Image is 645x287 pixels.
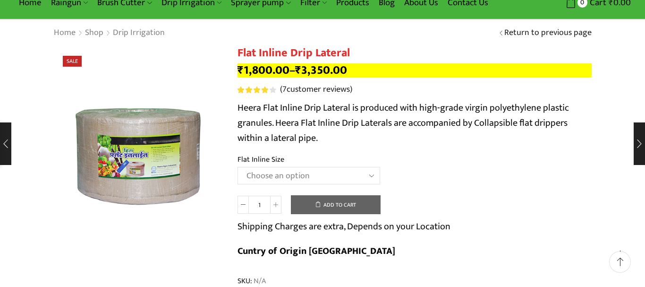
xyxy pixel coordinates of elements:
a: Shop [85,27,104,39]
a: Drip Irrigation [112,27,165,39]
a: Return to previous page [504,27,592,39]
p: – [238,63,592,78]
p: Shipping Charges are extra, Depends on your Location [238,219,450,234]
a: (7customer reviews) [280,84,352,96]
button: Add to cart [291,195,381,214]
span: Rated out of 5 based on customer ratings [238,87,268,93]
input: Product quantity [249,196,270,214]
label: Flat Inline Size [238,154,284,165]
span: ₹ [238,61,244,80]
bdi: 1,800.00 [238,61,289,80]
a: Home [53,27,76,39]
span: SKU: [238,276,592,287]
bdi: 3,350.00 [295,61,347,80]
h1: Flat Inline Drip Lateral [238,46,592,60]
span: ₹ [295,61,301,80]
div: Rated 4.00 out of 5 [238,87,276,93]
p: Heera Flat Inline Drip Lateral is produced with high-grade virgin polyethylene plastic granules. ... [238,100,592,146]
b: Cuntry of Origin [GEOGRAPHIC_DATA] [238,243,395,259]
nav: Breadcrumb [53,27,165,39]
span: 7 [238,87,278,93]
span: N/A [252,276,266,287]
span: 7 [282,82,287,96]
span: Sale [63,56,82,67]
